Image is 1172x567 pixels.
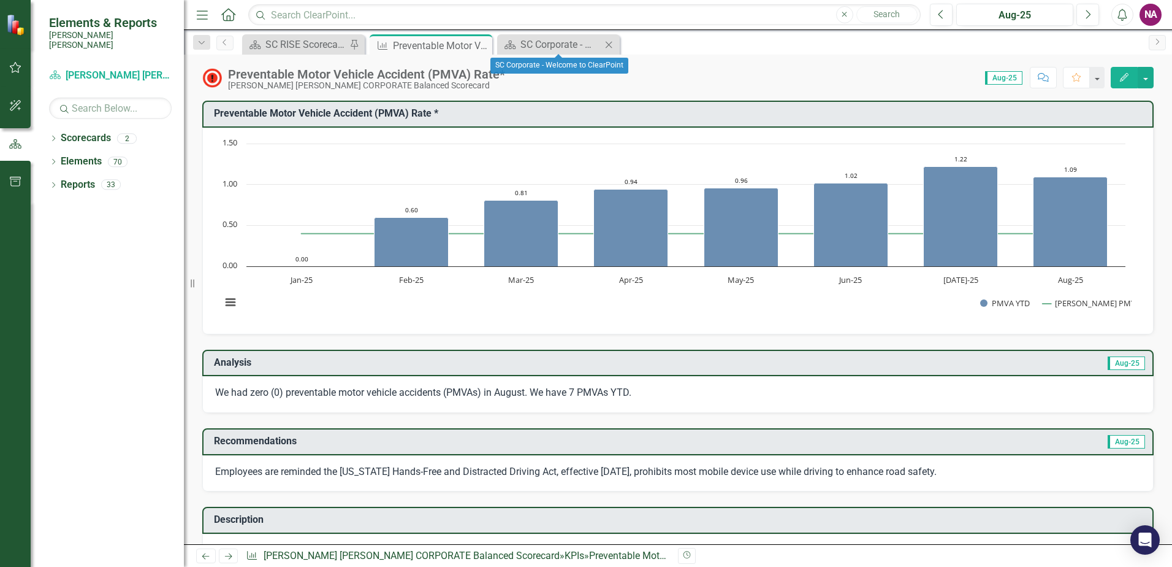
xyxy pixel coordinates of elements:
div: Open Intercom Messenger [1130,525,1160,555]
path: Jul-25, 1.22. PMVA YTD. [924,166,998,266]
text: Aug-25 [1058,274,1083,285]
a: Reports [61,178,95,192]
span: Elements & Reports [49,15,172,30]
div: SC Corporate - Welcome to ClearPoint [520,37,601,52]
input: Search Below... [49,98,172,119]
path: Apr-25, 0.94. PMVA YTD. [594,189,668,266]
a: [PERSON_NAME] [PERSON_NAME] CORPORATE Balanced Scorecard [49,69,172,83]
text: 0.00 [295,255,308,263]
div: SC Corporate - Welcome to ClearPoint [490,58,628,74]
a: KPIs [565,550,584,561]
div: Preventable Motor Vehicle Accident (PMVA) Rate* [589,550,804,561]
h3: Description [214,514,1146,525]
text: Feb-25 [399,274,424,285]
h3: Analysis [214,357,672,368]
text: 0.00 [223,260,237,271]
div: Preventable Motor Vehicle Accident (PMVA) Rate* [393,38,489,53]
div: 70 [108,156,127,167]
a: SC Corporate - Welcome to ClearPoint [500,37,601,52]
a: Scorecards [61,131,111,145]
text: Mar-25 [508,274,534,285]
div: [PERSON_NAME] [PERSON_NAME] CORPORATE Balanced Scorecard [228,81,505,90]
span: Aug-25 [985,71,1022,85]
a: SC RISE Scorecard - Welcome to ClearPoint [245,37,346,52]
a: Elements [61,155,102,169]
g: PMVA YTD, series 1 of 2. Bar series with 8 bars. [267,166,1108,266]
text: Apr-25 [619,274,643,285]
img: ClearPoint Strategy [6,14,28,36]
text: 0.96 [735,176,748,185]
text: 1.09 [1064,165,1077,174]
button: Search [856,6,918,23]
h3: Preventable Motor Vehicle Accident (PMVA) Rate ​* [214,108,1146,119]
input: Search ClearPoint... [248,4,921,26]
button: Aug-25 [956,4,1073,26]
span: Aug-25 [1108,357,1145,370]
text: 1.00 [223,178,237,189]
path: Feb-25, 0.6. PMVA YTD. [375,217,449,266]
text: 0.81 [515,188,528,197]
div: Aug-25 [961,8,1069,23]
span: Search [873,9,900,19]
div: Preventable Motor Vehicle Accident (PMVA) Rate* [228,67,505,81]
text: 1.02 [845,171,858,180]
div: 2 [117,133,137,144]
path: Mar-25, 0.81. PMVA YTD. [484,200,558,266]
span: Aug-25 [1108,435,1145,449]
div: » » [246,549,669,563]
text: Jun-25 [838,274,862,285]
button: Show MAX PMVA Target [1043,298,1121,309]
text: 0.50 [223,218,237,229]
a: [PERSON_NAME] [PERSON_NAME] CORPORATE Balanced Scorecard [264,550,560,561]
path: Aug-25, 1.09. PMVA YTD. [1033,177,1108,266]
button: NA [1140,4,1162,26]
div: Chart. Highcharts interactive chart. [215,137,1141,322]
text: [DATE]-25 [943,274,978,285]
p: Employees are reminded the [US_STATE] Hands-Free and Distracted Driving Act, effective [DATE], pr... [215,465,1141,479]
text: Jan-25 [289,274,313,285]
button: View chart menu, Chart [222,294,239,311]
text: 1.22 [954,155,967,163]
div: 33 [101,180,121,190]
button: Show PMVA YTD [980,298,1030,309]
div: SC RISE Scorecard - Welcome to ClearPoint [265,37,346,52]
svg: Interactive chart [215,137,1132,322]
text: 0.94 [625,177,637,186]
text: 1.50 [223,137,237,148]
small: [PERSON_NAME] [PERSON_NAME] [49,30,172,50]
path: Jun-25, 1.02. PMVA YTD. [814,183,888,266]
text: May-25 [728,274,754,285]
h3: Recommendations [214,436,850,447]
img: Not Meeting Target [202,68,222,88]
p: We had zero (0) preventable motor vehicle accidents (PMVAs) in August. We have 7 PMVAs YTD. [215,386,1141,400]
path: May-25, 0.96. PMVA YTD. [704,188,778,266]
text: 0.60 [405,206,418,214]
